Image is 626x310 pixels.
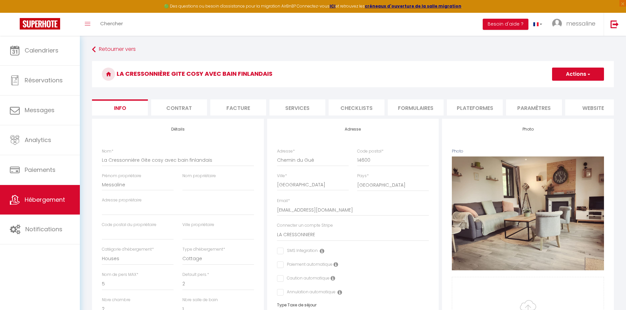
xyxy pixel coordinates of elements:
[95,13,128,36] a: Chercher
[25,196,65,204] span: Hébergement
[92,61,614,87] h3: La Cressonnière Gite cosy avec bain finlandais
[92,44,614,55] a: Retourner vers
[25,166,56,174] span: Paiements
[330,3,336,9] a: ICI
[25,46,58,54] span: Calendriers
[452,127,604,132] h4: Photo
[611,20,619,28] img: logout
[284,275,330,282] label: Caution automatique
[20,18,60,30] img: Super Booking
[182,272,209,278] label: Default pers.
[102,297,130,303] label: Nbre chambre
[277,222,333,229] label: Connecter un compte Stripe
[210,99,266,115] li: Facture
[565,99,621,115] li: website
[277,198,290,204] label: Email
[25,225,62,233] span: Notifications
[566,19,595,28] span: messaline
[506,99,562,115] li: Paramètres
[102,148,113,155] label: Nom
[284,261,333,269] label: Paiement automatique
[329,99,384,115] li: Checklists
[365,3,461,9] a: créneaux d'ouverture de la salle migration
[357,173,369,179] label: Pays
[182,222,214,228] label: Ville propriétaire
[552,19,562,29] img: ...
[5,3,25,22] button: Ouvrir le widget de chat LiveChat
[357,148,383,155] label: Code postal
[25,136,51,144] span: Analytics
[102,197,142,203] label: Adresse propriétaire
[483,19,528,30] button: Besoin d'aide ?
[182,246,225,253] label: Type d'hébergement
[452,148,463,155] label: Photo
[277,127,429,132] h4: Adresse
[552,68,604,81] button: Actions
[547,13,604,36] a: ... messaline
[92,99,148,115] li: Info
[277,148,295,155] label: Adresse
[277,303,429,307] h6: Type Taxe de séjour
[182,297,218,303] label: Nbre salle de bain
[102,246,154,253] label: Catégorie d'hébergement
[102,127,254,132] h4: Détails
[447,99,503,115] li: Plateformes
[100,20,123,27] span: Chercher
[388,99,444,115] li: Formulaires
[269,99,325,115] li: Services
[25,106,55,114] span: Messages
[102,173,141,179] label: Prénom propriétaire
[102,222,156,228] label: Code postal du propriétaire
[102,272,138,278] label: Nom de pers MAX
[182,173,216,179] label: Nom propriétaire
[277,173,287,179] label: Ville
[151,99,207,115] li: Contrat
[25,76,63,84] span: Réservations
